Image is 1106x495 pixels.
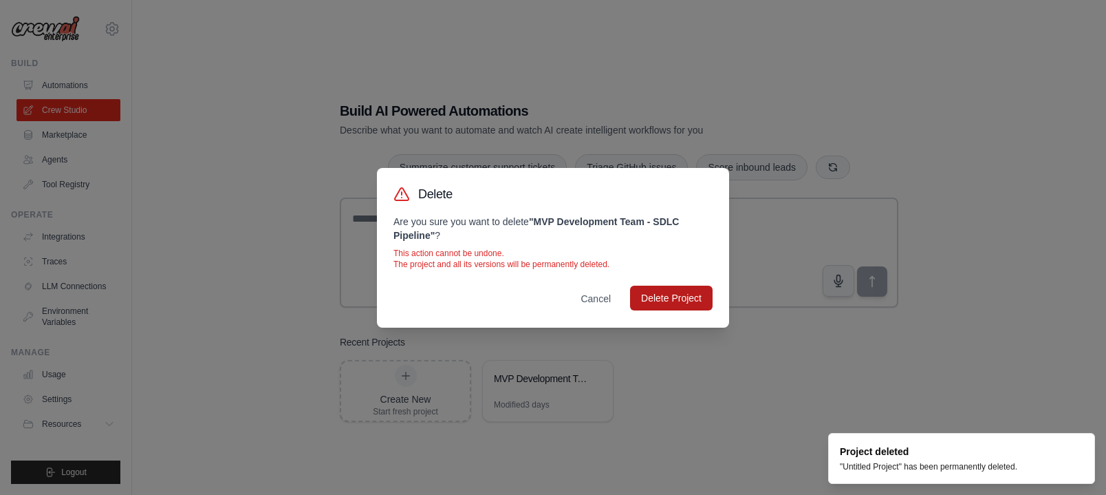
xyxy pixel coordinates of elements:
[393,259,713,270] p: The project and all its versions will be permanently deleted.
[570,286,622,311] button: Cancel
[393,216,679,241] strong: " MVP Development Team - SDLC Pipeline "
[393,248,713,259] p: This action cannot be undone.
[418,185,453,204] h3: Delete
[1037,429,1106,495] iframe: Chat Widget
[840,461,1017,472] div: "Untitled Project" has been permanently deleted.
[393,215,713,242] p: Are you sure you want to delete ?
[840,445,1017,459] div: Project deleted
[630,286,713,310] button: Delete Project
